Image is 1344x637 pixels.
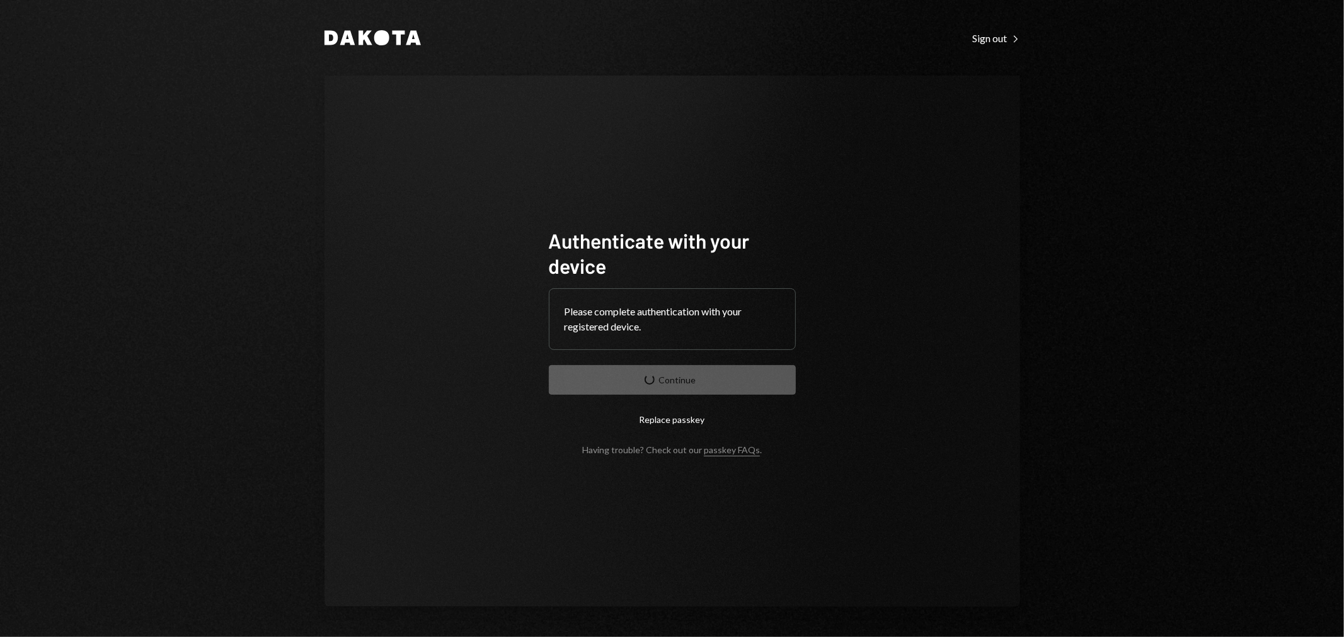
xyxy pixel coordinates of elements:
[549,405,796,434] button: Replace passkey
[704,444,760,456] a: passkey FAQs
[973,31,1020,45] a: Sign out
[582,444,762,455] div: Having trouble? Check out our .
[565,304,780,334] div: Please complete authentication with your registered device.
[973,32,1020,45] div: Sign out
[549,228,796,278] h1: Authenticate with your device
